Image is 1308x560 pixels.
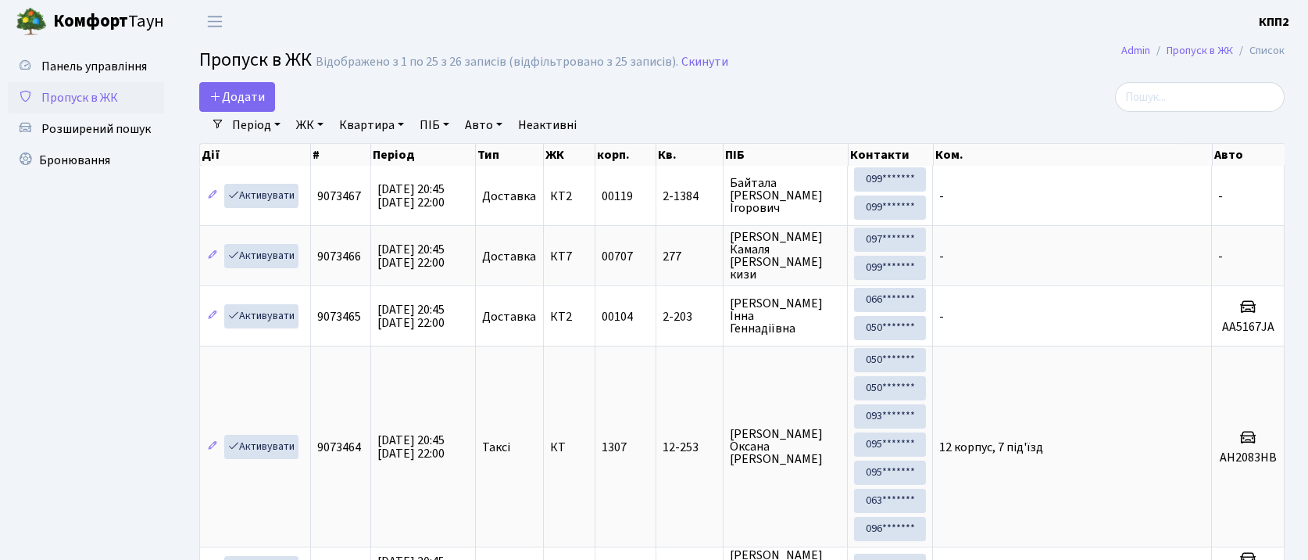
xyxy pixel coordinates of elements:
input: Пошук... [1115,82,1285,112]
span: 1307 [602,439,627,456]
span: [DATE] 20:45 [DATE] 22:00 [377,241,445,271]
th: Авто [1213,144,1285,166]
th: Тип [476,144,544,166]
span: Байтала [PERSON_NAME] Ігорович [730,177,842,214]
a: Додати [199,82,275,112]
span: Доставка [482,190,536,203]
span: - [1218,188,1223,205]
span: [DATE] 20:45 [DATE] 22:00 [377,181,445,211]
h5: АА5167JA [1218,320,1278,335]
a: Активувати [224,435,298,459]
div: Відображено з 1 по 25 з 26 записів (відфільтровано з 25 записів). [316,55,678,70]
a: Пропуск в ЖК [8,82,164,113]
span: 12 корпус, 7 під'їзд [939,439,1043,456]
li: Список [1233,42,1285,59]
span: - [939,188,944,205]
a: КПП2 [1259,13,1289,31]
span: Бронювання [39,152,110,169]
a: Активувати [224,184,298,208]
span: 9073467 [317,188,361,205]
span: 12-253 [663,441,717,454]
span: 00119 [602,188,633,205]
a: Бронювання [8,145,164,176]
span: [PERSON_NAME] Оксана [PERSON_NAME] [730,428,842,465]
button: Переключити навігацію [195,9,234,34]
a: Неактивні [512,112,583,138]
b: Комфорт [53,9,128,34]
a: Розширений пошук [8,113,164,145]
span: - [939,308,944,325]
th: # [311,144,371,166]
a: Авто [459,112,509,138]
h5: AH2083HB [1218,451,1278,465]
th: Кв. [656,144,724,166]
span: Пропуск в ЖК [199,46,312,74]
span: 2-203 [663,311,717,323]
a: Пропуск в ЖК [1167,42,1233,59]
span: Доставка [482,250,536,263]
th: Дії [200,144,311,166]
a: Активувати [224,304,298,328]
span: 00104 [602,308,633,325]
a: Період [226,112,287,138]
span: 9073464 [317,439,361,456]
span: Доставка [482,311,536,323]
span: Пропуск в ЖК [41,89,118,106]
a: Панель управління [8,51,164,82]
th: Контакти [849,144,933,166]
nav: breadcrumb [1098,34,1308,67]
span: 9073466 [317,248,361,265]
th: ЖК [544,144,595,166]
span: - [939,248,944,265]
a: Активувати [224,244,298,268]
span: [PERSON_NAME] Камаля [PERSON_NAME] кизи [730,231,842,281]
a: Скинути [681,55,728,70]
span: - [1218,248,1223,265]
a: Admin [1121,42,1150,59]
b: КПП2 [1259,13,1289,31]
th: ПІБ [724,144,849,166]
span: 00707 [602,248,633,265]
span: 2-1384 [663,190,717,203]
span: 9073465 [317,308,361,325]
span: КТ2 [550,190,588,203]
span: 277 [663,250,717,263]
th: корп. [595,144,656,166]
span: [DATE] 20:45 [DATE] 22:00 [377,432,445,462]
span: Панель управління [41,58,147,75]
span: Таун [53,9,164,35]
span: Таксі [482,441,510,454]
th: Ком. [934,144,1213,166]
span: КТ2 [550,311,588,323]
span: [PERSON_NAME] Інна Геннадіївна [730,297,842,335]
a: ЖК [290,112,330,138]
img: logo.png [16,6,47,38]
th: Період [371,144,476,166]
a: Квартира [333,112,410,138]
a: ПІБ [413,112,456,138]
span: Розширений пошук [41,120,151,138]
span: КТ7 [550,250,588,263]
span: КТ [550,441,588,454]
span: [DATE] 20:45 [DATE] 22:00 [377,301,445,332]
span: Додати [209,88,265,106]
